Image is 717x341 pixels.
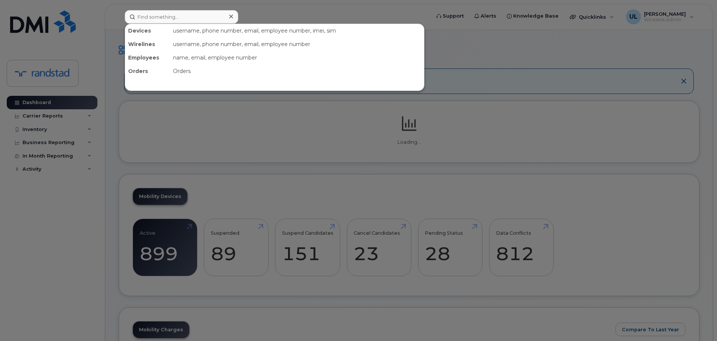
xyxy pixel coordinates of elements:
div: Orders [170,64,424,78]
div: Wirelines [125,37,170,51]
div: username, phone number, email, employee number [170,37,424,51]
div: Employees [125,51,170,64]
div: Devices [125,24,170,37]
div: name, email, employee number [170,51,424,64]
div: Orders [125,64,170,78]
div: username, phone number, email, employee number, imei, sim [170,24,424,37]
